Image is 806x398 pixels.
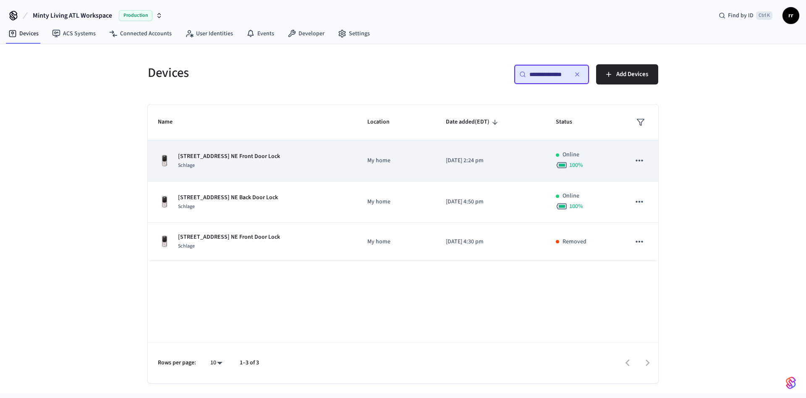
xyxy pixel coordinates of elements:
[782,7,799,24] button: rr
[178,233,280,242] p: [STREET_ADDRESS] NE Front Door Lock
[178,193,278,202] p: [STREET_ADDRESS] NE Back Door Lock
[756,11,772,20] span: Ctrl K
[446,156,536,165] p: [DATE] 2:24 pm
[102,26,178,41] a: Connected Accounts
[563,237,586,246] p: Removed
[148,64,398,82] h5: Devices
[367,116,400,129] span: Location
[240,26,281,41] a: Events
[367,156,426,165] p: My home
[728,11,754,20] span: Find by ID
[178,242,195,250] span: Schlage
[178,26,240,41] a: User Identities
[119,10,152,21] span: Production
[786,376,796,390] img: SeamLogoGradient.69752ec5.svg
[446,237,536,246] p: [DATE] 4:30 pm
[712,8,779,23] div: Find by IDCtrl K
[178,203,195,210] span: Schlage
[556,116,583,129] span: Status
[446,198,536,206] p: [DATE] 4:50 pm
[563,150,579,159] p: Online
[616,69,648,80] span: Add Devices
[2,26,45,41] a: Devices
[148,105,658,261] table: sticky table
[367,198,426,206] p: My home
[367,237,426,246] p: My home
[178,152,280,161] p: [STREET_ADDRESS] NE Front Door Lock
[446,116,500,129] span: Date added(EDT)
[158,154,171,168] img: Yale Assure Touchscreen Wifi Smart Lock, Satin Nickel, Front
[569,202,583,211] span: 100 %
[158,116,183,129] span: Name
[240,358,259,367] p: 1–3 of 3
[158,235,171,248] img: Yale Assure Touchscreen Wifi Smart Lock, Satin Nickel, Front
[569,161,583,169] span: 100 %
[178,162,195,169] span: Schlage
[563,192,579,200] p: Online
[331,26,377,41] a: Settings
[158,358,196,367] p: Rows per page:
[45,26,102,41] a: ACS Systems
[206,357,226,369] div: 10
[281,26,331,41] a: Developer
[33,11,112,21] span: Minty Living ATL Workspace
[158,195,171,209] img: Yale Assure Touchscreen Wifi Smart Lock, Satin Nickel, Front
[783,8,798,23] span: rr
[596,64,658,84] button: Add Devices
